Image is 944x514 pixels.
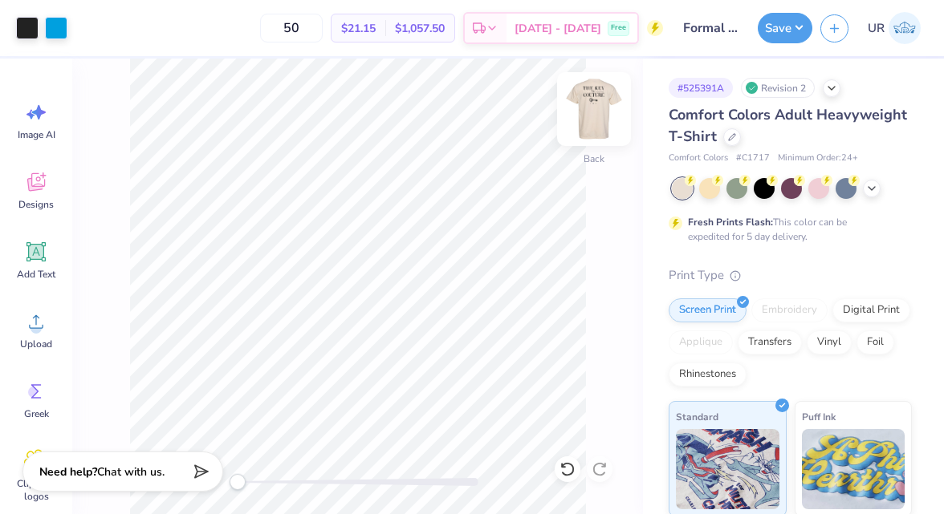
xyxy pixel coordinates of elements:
span: Comfort Colors [669,152,728,165]
div: Back [584,152,604,166]
span: $1,057.50 [395,20,445,37]
input: – – [260,14,323,42]
img: Umang Randhawa [889,12,921,44]
span: Designs [18,198,54,211]
div: Screen Print [669,298,747,322]
div: Embroidery [751,298,828,322]
span: $21.15 [341,20,376,37]
span: Chat with us. [97,464,165,480]
button: Save [758,13,812,43]
span: UR [868,19,885,38]
strong: Need help? [39,464,97,480]
div: Rhinestones [669,362,747,387]
span: # C1717 [736,152,770,165]
span: Standard [676,408,718,425]
span: Free [611,22,626,34]
span: [DATE] - [DATE] [515,20,601,37]
span: Puff Ink [802,408,836,425]
span: Clipart & logos [10,477,63,503]
div: Applique [669,330,733,354]
div: Revision 2 [741,78,815,98]
span: Image AI [18,128,55,141]
strong: Fresh Prints Flash: [688,216,773,229]
img: Puff Ink [802,429,905,509]
div: Vinyl [807,330,852,354]
span: Greek [24,407,49,420]
a: UR [861,12,928,44]
span: Minimum Order: 24 + [778,152,858,165]
div: This color can be expedited for 5 day delivery. [688,215,885,244]
div: # 525391A [669,78,733,98]
input: Untitled Design [671,12,750,44]
div: Accessibility label [230,474,246,490]
div: Print Type [669,266,912,285]
div: Digital Print [832,298,910,322]
div: Foil [857,330,894,354]
img: Back [562,77,626,141]
span: Comfort Colors Adult Heavyweight T-Shirt [669,105,907,146]
span: Add Text [17,268,55,281]
div: Transfers [738,330,802,354]
span: Upload [20,338,52,350]
img: Standard [676,429,779,509]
